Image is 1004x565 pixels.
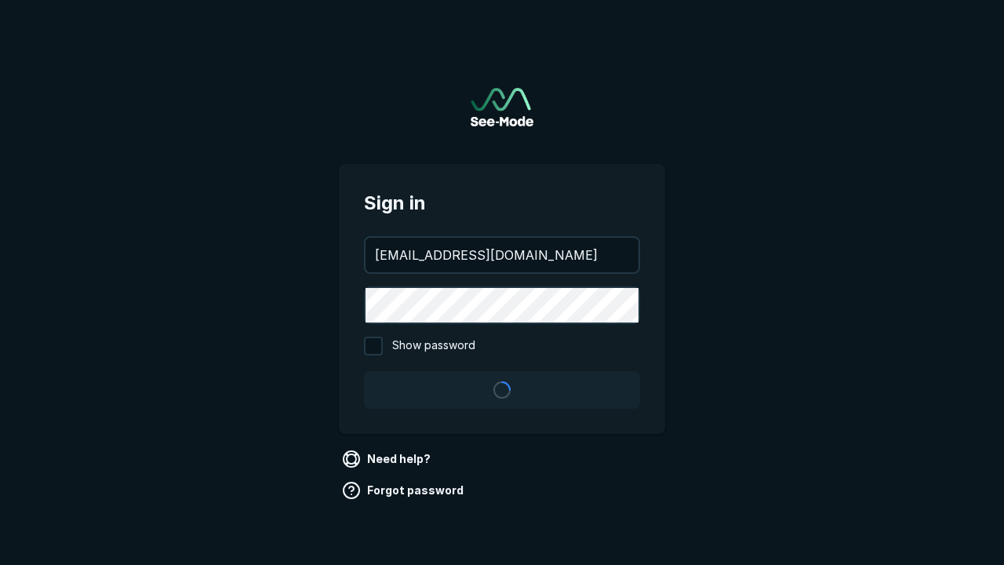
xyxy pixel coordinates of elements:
a: Forgot password [339,478,470,503]
span: Show password [392,337,475,355]
input: your@email.com [366,238,638,272]
img: See-Mode Logo [471,88,533,126]
span: Sign in [364,189,640,217]
a: Need help? [339,447,437,472]
a: Go to sign in [471,88,533,126]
